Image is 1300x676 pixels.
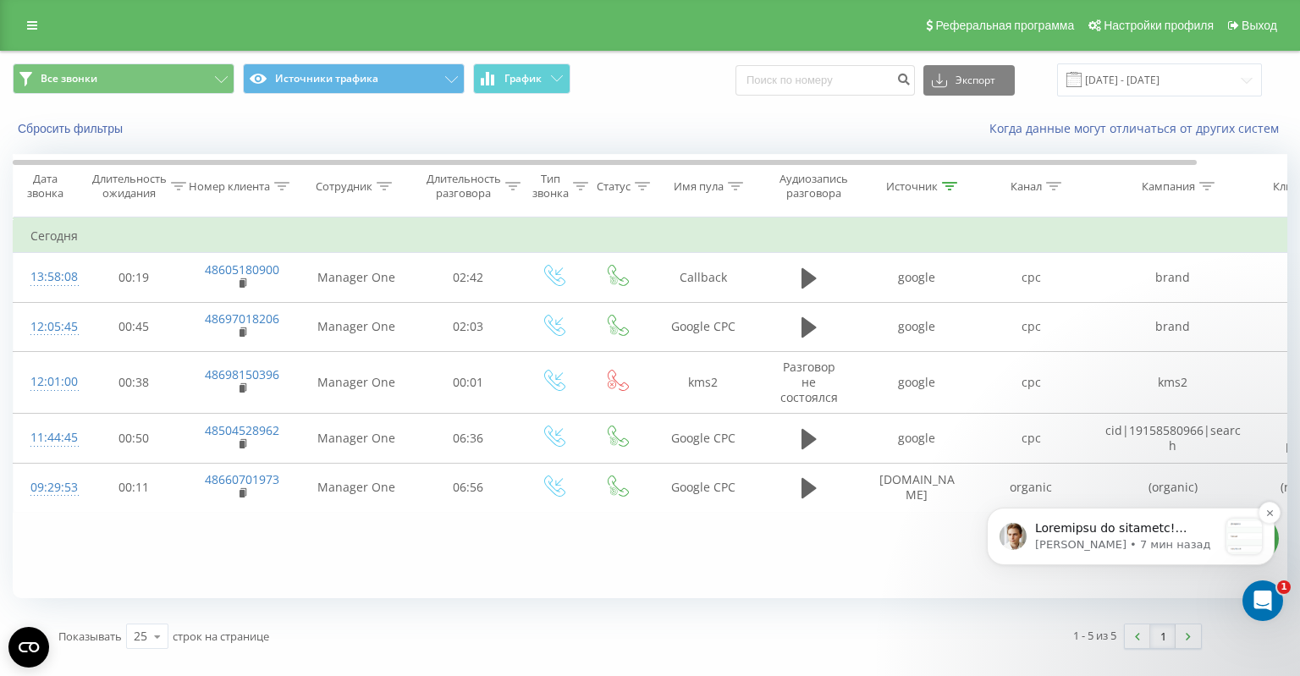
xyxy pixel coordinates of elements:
div: 12:05:45 [30,311,64,343]
td: brand [1088,253,1258,302]
td: cpc [974,351,1088,414]
span: Разговор не состоялся [780,359,838,405]
div: Источник [886,179,938,194]
td: Manager One [297,302,416,351]
td: brand [1088,302,1258,351]
div: Сотрудник [316,179,372,194]
td: [DOMAIN_NAME] [860,463,974,512]
span: Выход [1242,19,1277,32]
iframe: Intercom notifications сообщение [961,439,1300,630]
span: График [504,73,542,85]
span: 1 [1277,580,1291,594]
td: google [860,351,974,414]
td: 06:36 [416,414,521,463]
a: 48504528962 [205,422,279,438]
a: 48698150396 [205,366,279,382]
div: Имя пула [674,179,724,194]
a: Когда данные могут отличаться от других систем [989,120,1287,136]
td: Google CPC [648,463,758,512]
div: Кампания [1142,179,1195,194]
td: Manager One [297,253,416,302]
td: google [860,414,974,463]
button: Экспорт [923,65,1015,96]
div: Длительность разговора [427,172,501,201]
div: Аудиозапись разговора [773,172,855,201]
td: Manager One [297,351,416,414]
button: Dismiss notification [297,63,319,85]
input: Поиск по номеру [735,65,915,96]
div: 12:01:00 [30,365,64,398]
div: 09:29:53 [30,471,64,504]
span: Показывать [58,629,122,644]
a: 48605180900 [205,261,279,278]
span: строк на странице [173,629,269,644]
td: Google CPC [648,302,758,351]
span: Все звонки [41,72,97,85]
td: 02:03 [416,302,521,351]
a: 48660701973 [205,471,279,487]
div: Дата звонка [14,172,76,201]
button: Сбросить фильтры [13,121,131,136]
button: Все звонки [13,63,234,94]
p: Message from Daniil, sent 7 мин назад [74,98,256,113]
td: 00:45 [81,302,187,351]
p: Loremipsu do sitametc! Adipisci elitseddoe te incidi utlabor. E dol m aliquae adminim veniamqu no... [74,81,256,98]
td: 06:56 [416,463,521,512]
td: cpc [974,302,1088,351]
td: cpc [974,253,1088,302]
td: Google CPC [648,414,758,463]
div: Канал [1011,179,1042,194]
td: Manager One [297,414,416,463]
span: Настройки профиля [1104,19,1214,32]
td: 00:19 [81,253,187,302]
td: Callback [648,253,758,302]
div: Длительность ожидания [92,172,167,201]
span: Реферальная программа [935,19,1074,32]
iframe: Intercom live chat [1242,580,1283,621]
button: Источники трафика [243,63,465,94]
td: Manager One [297,463,416,512]
div: Статус [597,179,631,194]
div: 11:44:45 [30,421,64,454]
td: 00:01 [416,351,521,414]
td: kms2 [648,351,758,414]
td: 00:38 [81,351,187,414]
div: 1 - 5 из 5 [1073,627,1116,644]
div: 13:58:08 [30,261,64,294]
div: 25 [134,628,147,645]
td: cid|19158580966|search [1088,414,1258,463]
td: kms2 [1088,351,1258,414]
td: 00:50 [81,414,187,463]
td: google [860,302,974,351]
img: Profile image for Daniil [38,84,65,111]
div: Тип звонка [532,172,569,201]
td: cpc [974,414,1088,463]
td: 00:11 [81,463,187,512]
div: Номер клиента [189,179,270,194]
td: google [860,253,974,302]
button: Open CMP widget [8,627,49,668]
button: График [473,63,570,94]
a: 48697018206 [205,311,279,327]
a: 1 [1150,624,1176,648]
td: 02:42 [416,253,521,302]
div: message notification from Daniil, 7 мин назад. Благодарю за ожидание! Проверил информацию по ваше... [25,69,313,126]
